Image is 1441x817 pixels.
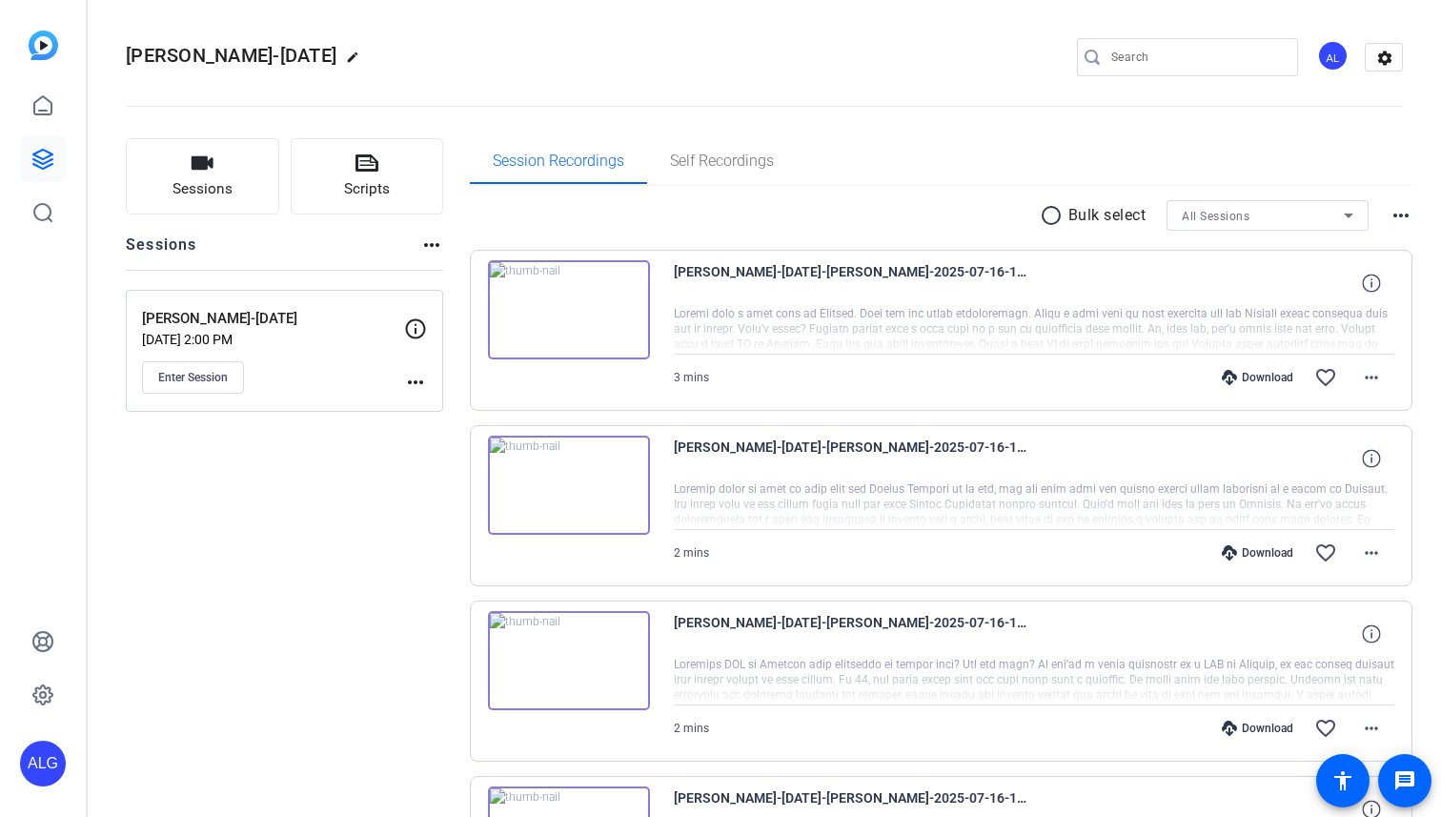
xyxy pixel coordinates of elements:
[404,371,427,394] mat-icon: more_horiz
[1331,769,1354,792] mat-icon: accessibility
[674,436,1026,481] span: [PERSON_NAME]-[DATE]-[PERSON_NAME]-2025-07-16-14-52-04-701-0
[1317,40,1350,73] ngx-avatar: Arizona Law Group
[1366,44,1404,72] mat-icon: settings
[670,153,774,169] span: Self Recordings
[344,178,390,200] span: Scripts
[1390,204,1412,227] mat-icon: more_horiz
[488,436,650,535] img: thumb-nail
[1317,40,1349,71] div: AL
[488,611,650,710] img: thumb-nail
[126,138,279,214] button: Sessions
[1212,721,1303,736] div: Download
[126,44,336,67] span: [PERSON_NAME]-[DATE]
[420,234,443,256] mat-icon: more_horiz
[674,611,1026,657] span: [PERSON_NAME]-[DATE]-[PERSON_NAME]-2025-07-16-14-47-46-259-0
[1360,366,1383,389] mat-icon: more_horiz
[674,546,709,560] span: 2 mins
[126,234,197,270] h2: Sessions
[674,260,1026,306] span: [PERSON_NAME]-[DATE]-[PERSON_NAME]-2025-07-16-14-54-35-691-0
[1068,204,1147,227] p: Bulk select
[674,371,709,384] span: 3 mins
[29,31,58,60] img: blue-gradient.svg
[1314,366,1337,389] mat-icon: favorite_border
[1182,210,1249,223] span: All Sessions
[346,51,369,73] mat-icon: edit
[1314,717,1337,740] mat-icon: favorite_border
[1040,204,1068,227] mat-icon: radio_button_unchecked
[1393,769,1416,792] mat-icon: message
[1111,46,1283,69] input: Search
[674,722,709,735] span: 2 mins
[488,260,650,359] img: thumb-nail
[142,308,404,330] p: [PERSON_NAME]-[DATE]
[1212,370,1303,385] div: Download
[1212,545,1303,561] div: Download
[158,370,228,385] span: Enter Session
[1360,717,1383,740] mat-icon: more_horiz
[142,332,404,347] p: [DATE] 2:00 PM
[1314,541,1337,564] mat-icon: favorite_border
[20,741,66,786] div: ALG
[173,178,233,200] span: Sessions
[493,153,624,169] span: Session Recordings
[142,361,244,394] button: Enter Session
[291,138,444,214] button: Scripts
[1360,541,1383,564] mat-icon: more_horiz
